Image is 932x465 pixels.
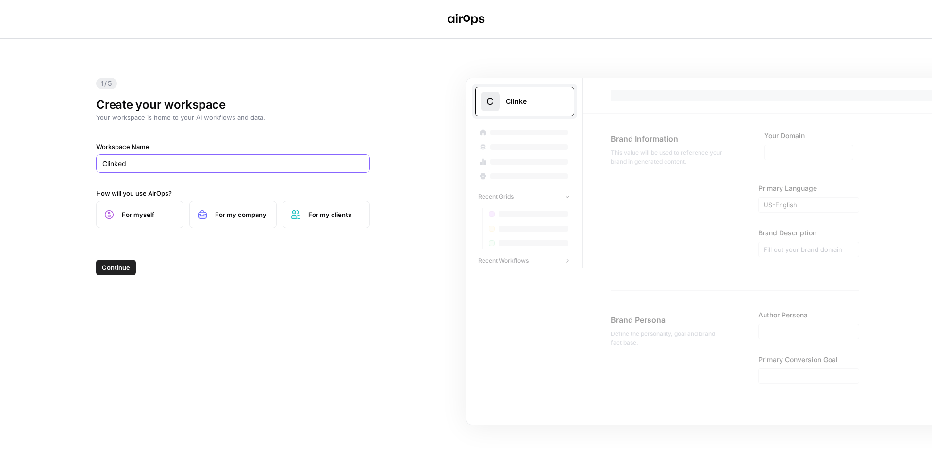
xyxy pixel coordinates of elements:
[215,210,268,219] span: For my company
[96,97,370,113] h1: Create your workspace
[96,142,370,151] label: Workspace Name
[308,210,362,219] span: For my clients
[102,159,364,168] input: SpaceOps
[96,260,136,275] button: Continue
[96,113,370,122] p: Your workspace is home to your AI workflows and data.
[102,263,130,272] span: Continue
[122,210,175,219] span: For myself
[486,95,494,108] span: C
[96,78,117,89] span: 1/5
[96,188,370,198] label: How will you use AirOps?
